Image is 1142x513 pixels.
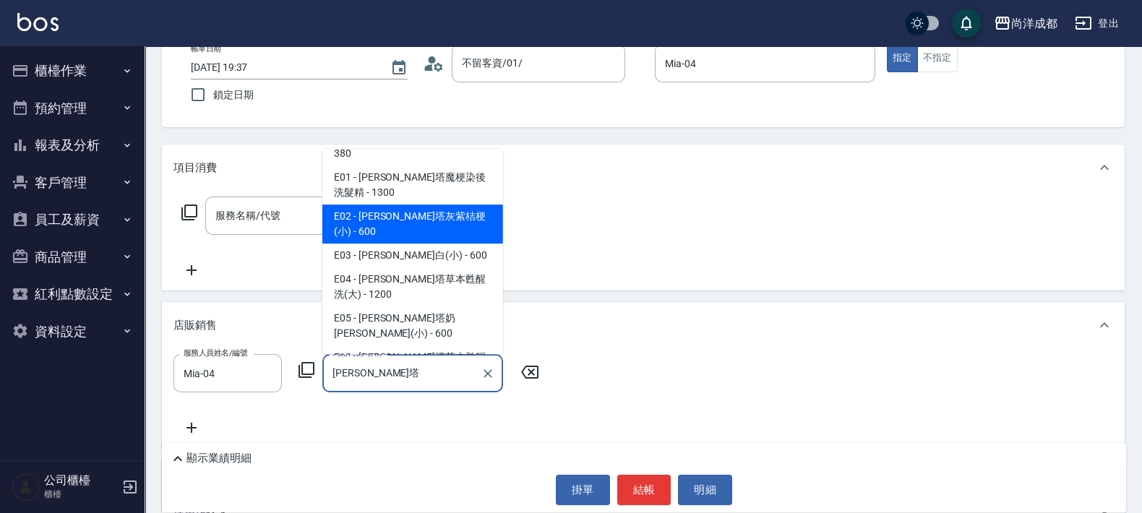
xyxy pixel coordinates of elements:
button: 登出 [1069,10,1125,37]
span: E02 - [PERSON_NAME]塔灰紫桔梗(小) - 600 [322,204,503,243]
button: 商品管理 [6,238,139,276]
button: 明細 [678,475,732,505]
button: 客戶管理 [6,164,139,202]
span: E01 - [PERSON_NAME]塔魔梗染後洗髮精 - 1300 [322,165,503,204]
span: E03 - [PERSON_NAME]白(小) - 600 [322,243,503,267]
button: 指定 [887,44,918,72]
button: 尚洋成都 [988,9,1063,38]
button: 紅利點數設定 [6,275,139,313]
button: 不指定 [917,44,958,72]
label: 帳單日期 [191,43,221,54]
div: 尚洋成都 [1011,14,1057,33]
p: 項目消費 [173,160,217,176]
button: 資料設定 [6,313,139,350]
span: 鎖定日期 [213,87,254,103]
p: 櫃檯 [44,488,118,501]
img: Logo [17,13,59,31]
button: 結帳 [617,475,671,505]
button: Clear [478,363,498,384]
label: 服務人員姓名/編號 [184,348,247,358]
button: 員工及薪資 [6,201,139,238]
button: 預約管理 [6,90,139,127]
p: 顯示業績明細 [186,451,252,466]
span: E04 - [PERSON_NAME]塔草本甦醒洗(大) - 1200 [322,267,503,306]
h5: 公司櫃檯 [44,473,118,488]
button: 櫃檯作業 [6,52,139,90]
span: E05 - [PERSON_NAME]塔奶[PERSON_NAME](小) - 600 [322,306,503,345]
p: 店販銷售 [173,318,217,333]
button: save [952,9,981,38]
div: 項目消費 [162,145,1125,191]
img: Person [12,473,40,501]
button: 掛單 [556,475,610,505]
button: Choose date, selected date is 2025-10-06 [382,51,416,85]
span: E12 - [PERSON_NAME]塔草本甦醒洗(小) - 600 [322,345,503,384]
div: 店販銷售 [162,302,1125,348]
button: 報表及分析 [6,126,139,164]
input: YYYY/MM/DD hh:mm [191,56,376,79]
